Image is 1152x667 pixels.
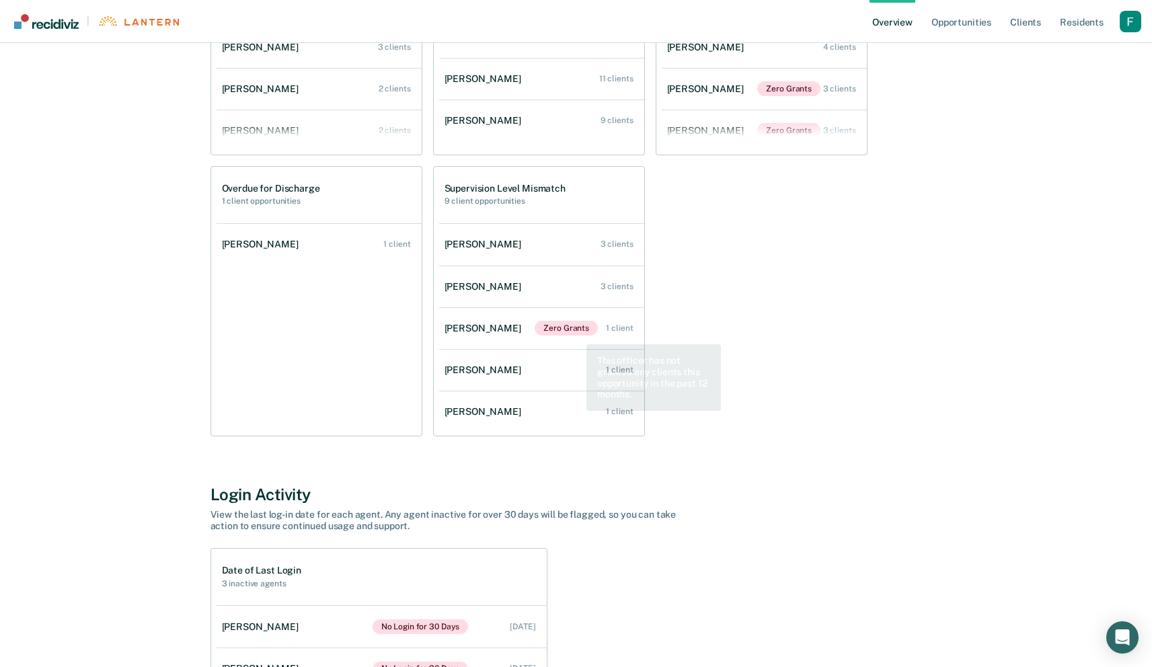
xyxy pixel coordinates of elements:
[222,83,304,95] div: [PERSON_NAME]
[439,307,644,349] a: [PERSON_NAME]Zero Grants 1 client
[217,28,422,67] a: [PERSON_NAME] 3 clients
[378,42,411,52] div: 3 clients
[222,621,304,633] div: [PERSON_NAME]
[606,365,633,375] div: 1 client
[445,281,527,292] div: [PERSON_NAME]
[599,74,633,83] div: 11 clients
[439,351,644,389] a: [PERSON_NAME] 1 client
[79,15,98,27] span: |
[210,509,681,532] div: View the last log-in date for each agent. Any agent inactive for over 30 days will be flagged, so...
[222,239,304,250] div: [PERSON_NAME]
[383,239,410,249] div: 1 client
[445,183,566,194] h1: Supervision Level Mismatch
[222,565,301,576] h1: Date of Last Login
[667,83,749,95] div: [PERSON_NAME]
[445,196,566,206] h2: 9 client opportunities
[379,84,411,93] div: 2 clients
[757,123,820,138] span: Zero Grants
[667,42,749,53] div: [PERSON_NAME]
[439,60,644,98] a: [PERSON_NAME] 11 clients
[217,606,547,648] a: [PERSON_NAME]No Login for 30 Days [DATE]
[373,619,469,634] span: No Login for 30 Days
[439,268,644,306] a: [PERSON_NAME] 3 clients
[439,393,644,431] a: [PERSON_NAME] 1 client
[606,407,633,416] div: 1 client
[210,485,942,504] div: Login Activity
[757,81,820,96] span: Zero Grants
[222,196,320,206] h2: 1 client opportunities
[445,115,527,126] div: [PERSON_NAME]
[98,16,179,26] img: Lantern
[445,73,527,85] div: [PERSON_NAME]
[823,42,856,52] div: 4 clients
[14,14,79,29] img: Recidiviz
[535,321,598,336] span: Zero Grants
[823,126,856,135] div: 3 clients
[1120,11,1141,32] button: Profile dropdown button
[662,110,867,151] a: [PERSON_NAME]Zero Grants 3 clients
[1106,621,1139,654] div: Open Intercom Messenger
[601,282,633,291] div: 3 clients
[510,622,535,631] div: [DATE]
[601,116,633,125] div: 9 clients
[439,225,644,264] a: [PERSON_NAME] 3 clients
[222,579,301,588] h2: 3 inactive agents
[445,323,527,334] div: [PERSON_NAME]
[379,126,411,135] div: 2 clients
[601,239,633,249] div: 3 clients
[439,102,644,140] a: [PERSON_NAME] 9 clients
[823,84,856,93] div: 3 clients
[217,225,422,264] a: [PERSON_NAME] 1 client
[662,68,867,110] a: [PERSON_NAME]Zero Grants 3 clients
[222,42,304,53] div: [PERSON_NAME]
[217,112,422,150] a: [PERSON_NAME] 2 clients
[445,364,527,376] div: [PERSON_NAME]
[222,125,304,136] div: [PERSON_NAME]
[445,406,527,418] div: [PERSON_NAME]
[667,125,749,136] div: [PERSON_NAME]
[606,323,633,333] div: 1 client
[662,28,867,67] a: [PERSON_NAME] 4 clients
[217,70,422,108] a: [PERSON_NAME] 2 clients
[445,239,527,250] div: [PERSON_NAME]
[222,183,320,194] h1: Overdue for Discharge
